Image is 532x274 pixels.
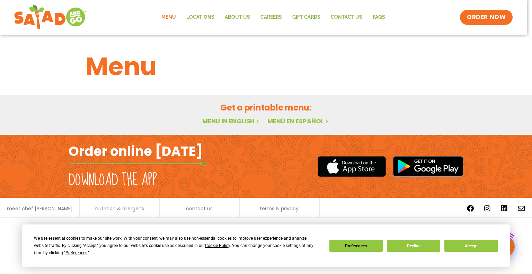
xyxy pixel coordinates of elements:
[318,155,386,178] img: appstore
[7,206,73,211] a: meet chef [PERSON_NAME]
[267,117,330,125] a: Menú en español
[69,143,203,160] h2: Order online [DATE]
[329,240,383,252] button: Preferences
[14,3,87,31] img: new-SAG-logo-768×292
[444,240,498,252] button: Accept
[86,48,446,85] h1: Menu
[69,170,157,190] h2: Download the app
[186,206,213,211] a: contact us
[22,224,510,267] div: Cookie Consent Prompt
[181,9,220,25] a: Locations
[69,162,207,166] img: fork
[156,9,181,25] a: Menu
[95,206,144,211] a: nutrition & allergens
[34,235,321,257] div: We use essential cookies to make our site work. With your consent, we may also use non-essential ...
[156,9,390,25] nav: Menu
[220,9,255,25] a: About Us
[205,243,230,248] span: Cookie Policy
[367,9,390,25] a: FAQs
[326,9,367,25] a: Contact Us
[202,117,260,125] a: Menu in English
[260,206,299,211] a: terms & privacy
[86,101,446,114] h2: Get a printable menu:
[393,156,463,177] img: google_play
[387,240,440,252] button: Decline
[255,9,287,25] a: Careers
[65,250,87,255] span: Preferences
[460,10,513,25] a: ORDER NOW
[287,9,326,25] a: GIFT CARDS
[467,13,506,21] span: ORDER NOW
